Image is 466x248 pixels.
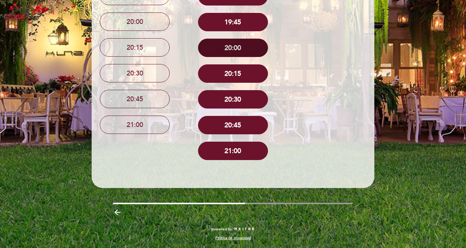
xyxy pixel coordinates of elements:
button: 20:45 [198,116,268,134]
button: 20:15 [100,38,170,57]
button: 20:45 [100,90,170,108]
button: 20:15 [198,64,268,83]
a: Política de privacidad [215,235,251,241]
img: MEITRE [234,227,255,231]
button: 20:00 [100,13,170,31]
button: 19:45 [198,13,268,31]
button: 20:30 [100,64,170,82]
button: 21:00 [100,116,170,134]
i: arrow_backward [113,208,122,217]
button: 20:30 [198,90,268,109]
button: 21:00 [198,142,268,160]
span: powered by [211,227,232,232]
a: powered by [211,227,255,232]
button: 20:00 [198,39,268,57]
